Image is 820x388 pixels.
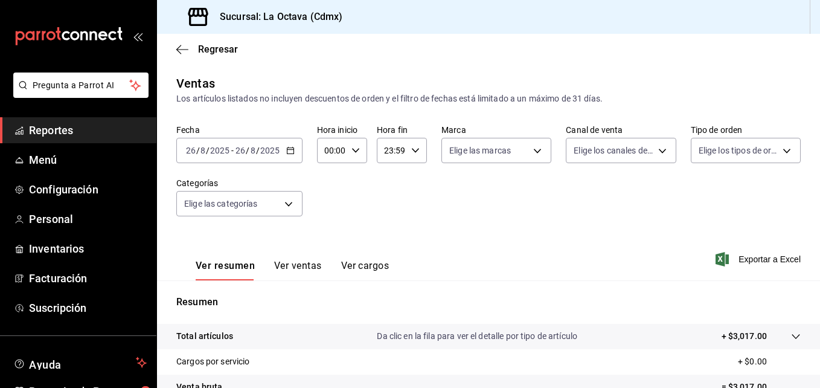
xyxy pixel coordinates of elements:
[260,146,280,155] input: ----
[441,126,551,134] label: Marca
[176,44,238,55] button: Regresar
[13,73,149,98] button: Pregunta a Parrot AI
[176,179,303,187] label: Categorías
[718,252,801,267] button: Exportar a Excel
[29,355,131,370] span: Ayuda
[196,260,389,280] div: navigation tabs
[246,146,249,155] span: /
[8,88,149,100] a: Pregunta a Parrot AI
[176,330,233,343] p: Total artículos
[176,74,215,92] div: Ventas
[198,44,238,55] span: Regresar
[235,146,246,155] input: --
[29,270,147,286] span: Facturación
[250,146,256,155] input: --
[317,126,367,134] label: Hora inicio
[691,126,801,134] label: Tipo de orden
[210,10,342,24] h3: Sucursal: La Octava (Cdmx)
[29,152,147,168] span: Menú
[29,181,147,198] span: Configuración
[29,211,147,227] span: Personal
[176,92,801,105] div: Los artículos listados no incluyen descuentos de orden y el filtro de fechas está limitado a un m...
[377,330,577,343] p: Da clic en la fila para ver el detalle por tipo de artículo
[176,126,303,134] label: Fecha
[176,295,801,309] p: Resumen
[196,146,200,155] span: /
[29,241,147,257] span: Inventarios
[210,146,230,155] input: ----
[33,79,130,92] span: Pregunta a Parrot AI
[206,146,210,155] span: /
[699,144,778,157] span: Elige los tipos de orden
[566,126,676,134] label: Canal de venta
[341,260,389,280] button: Ver cargos
[231,146,234,155] span: -
[256,146,260,155] span: /
[377,126,427,134] label: Hora fin
[185,146,196,155] input: --
[200,146,206,155] input: --
[184,198,258,210] span: Elige las categorías
[196,260,255,280] button: Ver resumen
[133,31,143,41] button: open_drawer_menu
[176,355,250,368] p: Cargos por servicio
[449,144,511,157] span: Elige las marcas
[738,355,801,368] p: + $0.00
[574,144,653,157] span: Elige los canales de venta
[29,122,147,138] span: Reportes
[29,300,147,316] span: Suscripción
[722,330,767,343] p: + $3,017.00
[274,260,322,280] button: Ver ventas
